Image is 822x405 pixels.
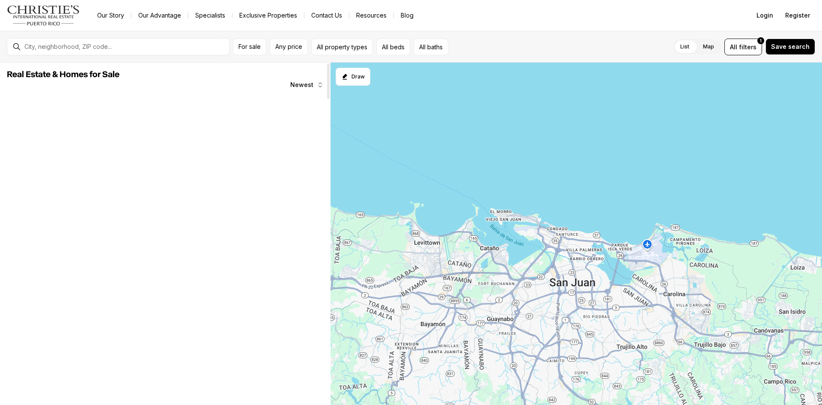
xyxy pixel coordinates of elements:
[290,81,313,88] span: Newest
[188,9,232,21] a: Specialists
[304,9,349,21] button: Contact Us
[349,9,393,21] a: Resources
[760,37,762,44] span: 1
[780,7,815,24] button: Register
[238,43,261,50] span: For sale
[414,39,448,55] button: All baths
[7,5,80,26] img: logo
[285,76,329,93] button: Newest
[765,39,815,55] button: Save search
[233,39,266,55] button: For sale
[673,39,696,54] label: List
[376,39,410,55] button: All beds
[270,39,308,55] button: Any price
[739,42,756,51] span: filters
[730,42,737,51] span: All
[394,9,420,21] a: Blog
[131,9,188,21] a: Our Advantage
[7,70,119,79] span: Real Estate & Homes for Sale
[311,39,373,55] button: All property types
[771,43,810,50] span: Save search
[275,43,302,50] span: Any price
[751,7,778,24] button: Login
[696,39,721,54] label: Map
[756,12,773,19] span: Login
[336,68,370,86] button: Start drawing
[785,12,810,19] span: Register
[232,9,304,21] a: Exclusive Properties
[90,9,131,21] a: Our Story
[724,39,762,55] button: Allfilters1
